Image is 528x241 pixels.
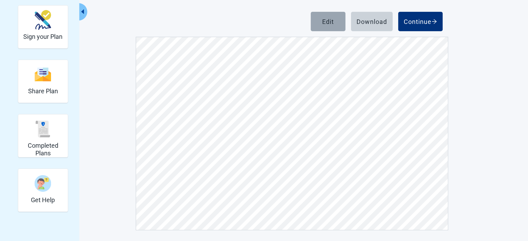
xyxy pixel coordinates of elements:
[79,3,87,20] button: Collapse menu
[35,67,51,82] img: Share Plan
[79,8,86,15] span: caret-left
[351,12,393,31] button: Download
[431,19,437,24] span: arrow-right
[31,196,55,204] h2: Get Help
[311,12,345,31] button: Edit
[21,142,65,157] h2: Completed Plans
[35,10,51,30] img: Sign your Plan
[322,18,334,25] div: Edit
[23,33,62,41] h2: Sign your Plan
[35,175,51,192] img: Get Help
[18,114,68,157] div: Completed Plans
[18,60,68,103] div: Share Plan
[35,121,51,137] img: Completed Plans
[398,12,443,31] button: Continue arrow-right
[404,18,437,25] div: Continue
[18,169,68,212] div: Get Help
[357,18,387,25] div: Download
[18,5,68,49] div: Sign your Plan
[28,87,58,95] h2: Share Plan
